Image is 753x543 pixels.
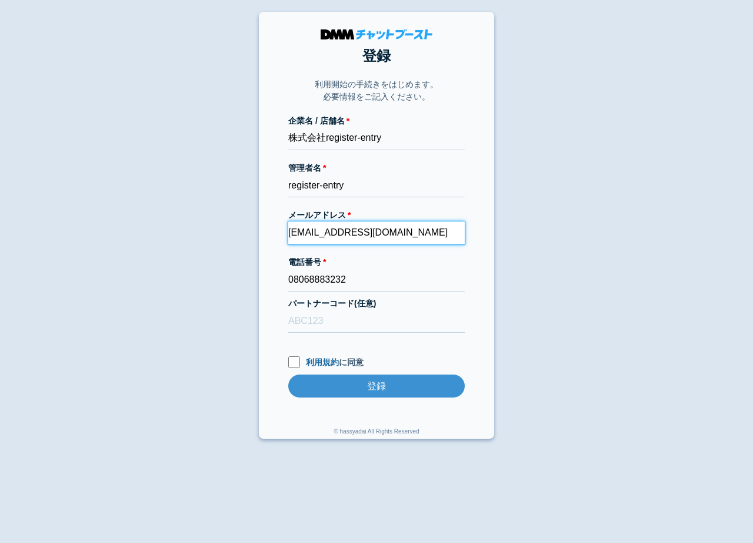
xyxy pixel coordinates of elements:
[288,269,465,292] input: 0000000000
[288,356,465,369] label: に同意
[315,78,438,103] p: 利用開始の手続きをはじめます。 必要情報をご記入ください。
[306,357,339,367] a: 利用規約
[321,29,432,39] img: DMMチャットブースト
[334,427,419,439] div: © hassyadai All Rights Reserved
[288,115,465,127] label: 企業名 / 店舗名
[288,356,300,368] input: 利用規約に同意
[288,375,465,398] input: 登録
[288,45,465,67] h1: 登録
[288,256,465,269] label: 電話番号
[288,297,465,310] label: パートナーコード(任意)
[288,221,465,244] input: xxx@cb.com
[288,174,465,197] input: 会話 太郎
[288,162,465,174] label: 管理者名
[288,209,465,221] label: メールアドレス
[288,127,465,150] input: 株式会社チャットブースト
[288,310,465,333] input: ABC123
